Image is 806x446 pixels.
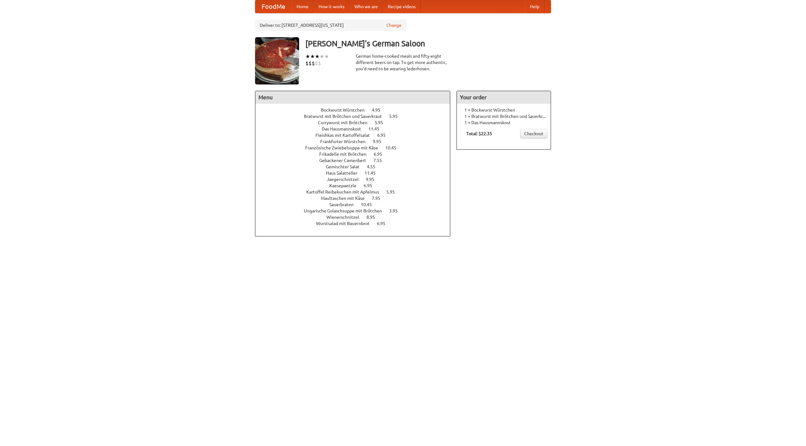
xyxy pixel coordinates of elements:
span: Das Hausmannskost [322,126,367,131]
b: Total: $22.35 [466,131,492,136]
span: 10.45 [361,202,378,207]
span: Jaegerschnitzel [327,177,365,182]
a: Sauerbraten 10.45 [329,202,383,207]
a: Bockwurst Würstchen 4.95 [321,107,392,113]
a: Recipe videos [383,0,421,13]
a: Jaegerschnitzel 9.95 [327,177,386,182]
h4: Menu [255,91,450,104]
li: ★ [320,53,324,60]
span: Currywurst mit Brötchen [318,120,374,125]
li: 1 × Bratwurst mit Brötchen und Sauerkraut [460,113,548,119]
li: $ [318,60,321,67]
a: Who we are [349,0,383,13]
li: $ [315,60,318,67]
span: 9.95 [373,139,388,144]
span: 3.95 [389,208,404,213]
span: 10.45 [385,145,403,150]
img: angular.jpg [255,37,299,84]
li: $ [312,60,315,67]
span: 11.45 [368,126,386,131]
span: 7.55 [373,158,388,163]
li: 1 × Das Hausmannskost [460,119,548,126]
span: Bockwurst Würstchen [321,107,371,113]
a: Bratwurst mit Brötchen und Sauerkraut 5.95 [304,114,409,119]
h4: Your order [457,91,551,104]
span: Kartoffel Reibekuchen mit Apfelmus [306,189,385,194]
span: 6.95 [377,133,392,138]
a: Kaesepaetzle 6.95 [329,183,384,188]
a: How it works [314,0,349,13]
a: Das Hausmannskost 11.45 [322,126,391,131]
div: German home-cooked meals and fifty-eight different beers on tap. To get more authentic, you'd nee... [356,53,450,72]
span: Gemischter Salat [326,164,366,169]
span: 9.95 [366,177,381,182]
li: ★ [310,53,315,60]
a: Kartoffel Reibekuchen mit Apfelmus 5.95 [306,189,406,194]
span: 4.55 [367,164,382,169]
span: 6.95 [364,183,378,188]
a: Currywurst mit Brötchen 5.95 [318,120,395,125]
a: Help [525,0,544,13]
span: Kaesepaetzle [329,183,363,188]
span: 5.95 [386,189,401,194]
h3: [PERSON_NAME]'s German Saloon [305,37,551,50]
a: Wurstsalad mit Bauernbrot 6.95 [316,221,397,226]
div: Deliver to: [STREET_ADDRESS][US_STATE] [255,20,406,31]
span: 7.95 [372,196,387,201]
li: $ [309,60,312,67]
span: Wurstsalad mit Bauernbrot [316,221,376,226]
li: 1 × Bockwurst Würstchen [460,107,548,113]
span: Frikadelle mit Brötchen [319,152,373,157]
a: Haus Salatteller 11.45 [326,171,387,176]
a: FoodMe [255,0,292,13]
a: Home [292,0,314,13]
span: 4.95 [372,107,387,113]
a: Ungarische Gulaschsuppe mit Brötchen 3.95 [304,208,409,213]
a: Change [386,22,401,28]
li: ★ [324,53,329,60]
a: Französische Zwiebelsuppe mit Käse 10.45 [305,145,408,150]
span: Wienerschnitzel [326,215,366,220]
span: Sauerbraten [329,202,360,207]
a: Checkout [520,129,548,138]
span: Gebackener Camenbert [319,158,372,163]
a: Gemischter Salat 4.55 [326,164,387,169]
a: Maultaschen mit Käse 7.95 [321,196,392,201]
li: ★ [305,53,310,60]
span: 6.95 [377,221,392,226]
span: Ungarische Gulaschsuppe mit Brötchen [304,208,388,213]
a: Frikadelle mit Brötchen 6.95 [319,152,394,157]
span: 6.95 [374,152,389,157]
a: Gebackener Camenbert 7.55 [319,158,394,163]
a: Frankfurter Würstchen 9.95 [320,139,393,144]
span: Haus Salatteller [326,171,364,176]
span: Fleishkas mit Kartoffelsalat [315,133,376,138]
span: Maultaschen mit Käse [321,196,371,201]
span: 5.95 [375,120,389,125]
span: Frankfurter Würstchen [320,139,372,144]
span: 11.45 [365,171,382,176]
li: $ [305,60,309,67]
a: Wienerschnitzel 8.95 [326,215,387,220]
li: ★ [315,53,320,60]
span: 8.95 [366,215,381,220]
span: Bratwurst mit Brötchen und Sauerkraut [304,114,388,119]
span: 5.95 [389,114,404,119]
a: Fleishkas mit Kartoffelsalat 6.95 [315,133,397,138]
span: Französische Zwiebelsuppe mit Käse [305,145,384,150]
